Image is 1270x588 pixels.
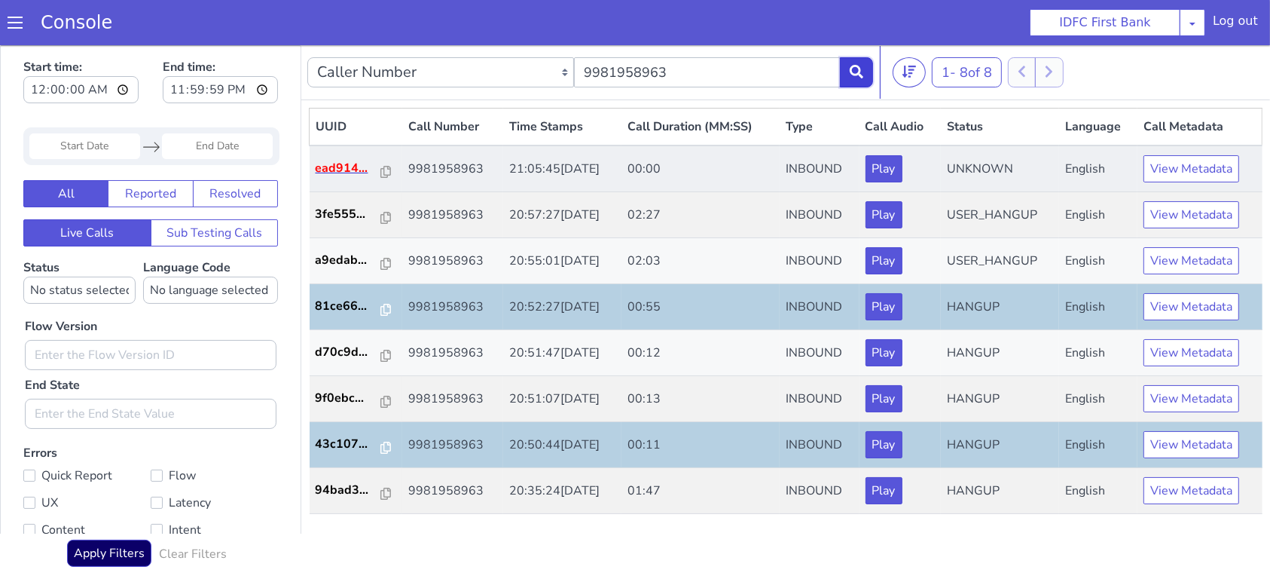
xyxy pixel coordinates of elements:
[780,63,859,101] th: Type
[941,147,1059,193] td: USER_HANGUP
[316,390,397,408] a: 43c107...
[316,344,382,362] p: 9f0ebc...
[23,447,151,468] label: UX
[859,63,942,101] th: Call Audio
[316,390,382,408] p: 43c107...
[941,100,1059,147] td: UNKNOWN
[316,252,382,270] p: 81ce66...
[108,135,193,162] button: Reported
[316,114,397,132] a: ead914...
[402,331,503,377] td: 9981958963
[1143,156,1239,183] button: View Metadata
[402,377,503,423] td: 9981958963
[503,423,621,469] td: 20:35:24[DATE]
[1059,63,1137,101] th: Language
[932,12,1002,42] button: 1- 8of 8
[1059,331,1137,377] td: English
[316,344,397,362] a: 9f0ebc...
[865,432,902,459] button: Play
[316,206,397,224] a: a9edab...
[503,377,621,423] td: 20:50:44[DATE]
[941,423,1059,469] td: HANGUP
[151,474,278,495] label: Intent
[1059,193,1137,239] td: English
[503,100,621,147] td: 21:05:45[DATE]
[941,331,1059,377] td: HANGUP
[25,295,276,325] input: Enter the Flow Version ID
[1137,63,1262,101] th: Call Metadata
[1059,423,1137,469] td: English
[316,160,382,178] p: 3fe555...
[23,31,139,58] input: Start time:
[23,474,151,495] label: Content
[960,18,992,36] span: 8 of 8
[621,285,780,331] td: 00:12
[621,423,780,469] td: 01:47
[503,193,621,239] td: 20:55:01[DATE]
[316,252,397,270] a: 81ce66...
[25,354,276,384] input: Enter the End State Value
[1059,239,1137,285] td: English
[151,447,278,468] label: Latency
[151,420,278,441] label: Flow
[1143,110,1239,137] button: View Metadata
[503,285,621,331] td: 20:51:47[DATE]
[402,100,503,147] td: 9981958963
[143,231,278,259] select: Language Code
[780,147,859,193] td: INBOUND
[941,285,1059,331] td: HANGUP
[780,193,859,239] td: INBOUND
[193,135,278,162] button: Resolved
[159,502,227,516] h6: Clear Filters
[151,174,279,201] button: Sub Testing Calls
[621,331,780,377] td: 00:13
[621,100,780,147] td: 00:00
[1143,432,1239,459] button: View Metadata
[29,88,140,114] input: Start Date
[865,386,902,413] button: Play
[310,63,403,101] th: UUID
[780,100,859,147] td: INBOUND
[316,206,382,224] p: a9edab...
[780,239,859,285] td: INBOUND
[574,12,841,42] input: Enter the Caller Number
[1143,340,1239,367] button: View Metadata
[316,298,382,316] p: d70c9d...
[402,193,503,239] td: 9981958963
[621,147,780,193] td: 02:27
[780,423,859,469] td: INBOUND
[25,331,80,349] label: End State
[23,231,136,259] select: Status
[1059,100,1137,147] td: English
[1143,248,1239,275] button: View Metadata
[143,214,278,259] label: Language Code
[621,63,780,101] th: Call Duration (MM:SS)
[780,331,859,377] td: INBOUND
[503,239,621,285] td: 20:52:27[DATE]
[865,202,902,229] button: Play
[23,8,139,63] label: Start time:
[23,400,278,553] label: Errors
[503,147,621,193] td: 20:57:27[DATE]
[1059,377,1137,423] td: English
[780,377,859,423] td: INBOUND
[503,63,621,101] th: Time Stamps
[780,285,859,331] td: INBOUND
[503,331,621,377] td: 20:51:07[DATE]
[163,8,278,63] label: End time:
[23,174,151,201] button: Live Calls
[941,63,1059,101] th: Status
[941,239,1059,285] td: HANGUP
[316,298,397,316] a: d70c9d...
[1059,147,1137,193] td: English
[316,160,397,178] a: 3fe555...
[1054,51,1207,93] button: IDFC First Bank
[865,156,902,183] button: Play
[865,294,902,321] button: Play
[1143,386,1239,413] button: View Metadata
[865,248,902,275] button: Play
[621,193,780,239] td: 02:03
[402,285,503,331] td: 9981958963
[163,31,278,58] input: End time:
[23,214,136,259] label: Status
